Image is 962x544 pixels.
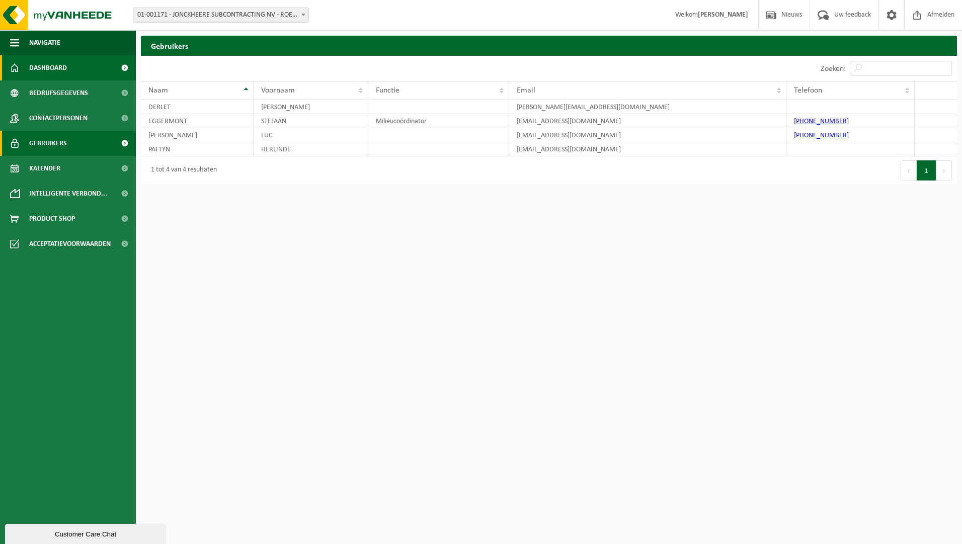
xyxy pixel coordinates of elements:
[254,114,368,128] td: STEFAAN
[368,114,509,128] td: Milieucoördinator
[29,231,111,256] span: Acceptatievoorwaarden
[141,128,254,142] td: [PERSON_NAME]
[509,128,786,142] td: [EMAIL_ADDRESS][DOMAIN_NAME]
[29,106,88,131] span: Contactpersonen
[29,30,60,55] span: Navigatie
[376,86,399,95] span: Functie
[5,522,168,544] iframe: chat widget
[146,161,217,179] div: 1 tot 4 van 4 resultaten
[141,142,254,156] td: PATTYN
[254,128,368,142] td: LUC
[148,86,168,95] span: Naam
[698,11,748,19] strong: [PERSON_NAME]
[29,80,88,106] span: Bedrijfsgegevens
[29,156,60,181] span: Kalender
[821,65,846,73] label: Zoeken:
[141,100,254,114] td: DERLET
[29,206,75,231] span: Product Shop
[917,160,936,180] button: 1
[141,36,957,55] h2: Gebruikers
[254,100,368,114] td: [PERSON_NAME]
[133,8,308,22] span: 01-001171 - JONCKHEERE SUBCONTRACTING NV - ROESELARE
[901,160,917,180] button: Previous
[261,86,295,95] span: Voornaam
[29,131,67,156] span: Gebruikers
[517,86,535,95] span: Email
[133,8,309,23] span: 01-001171 - JONCKHEERE SUBCONTRACTING NV - ROESELARE
[794,132,849,139] a: [PHONE_NUMBER]
[29,181,107,206] span: Intelligente verbond...
[254,142,368,156] td: HERLINDE
[794,118,849,125] a: [PHONE_NUMBER]
[794,86,822,95] span: Telefoon
[936,160,952,180] button: Next
[509,100,786,114] td: [PERSON_NAME][EMAIL_ADDRESS][DOMAIN_NAME]
[509,114,786,128] td: [EMAIL_ADDRESS][DOMAIN_NAME]
[141,114,254,128] td: EGGERMONT
[509,142,786,156] td: [EMAIL_ADDRESS][DOMAIN_NAME]
[29,55,67,80] span: Dashboard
